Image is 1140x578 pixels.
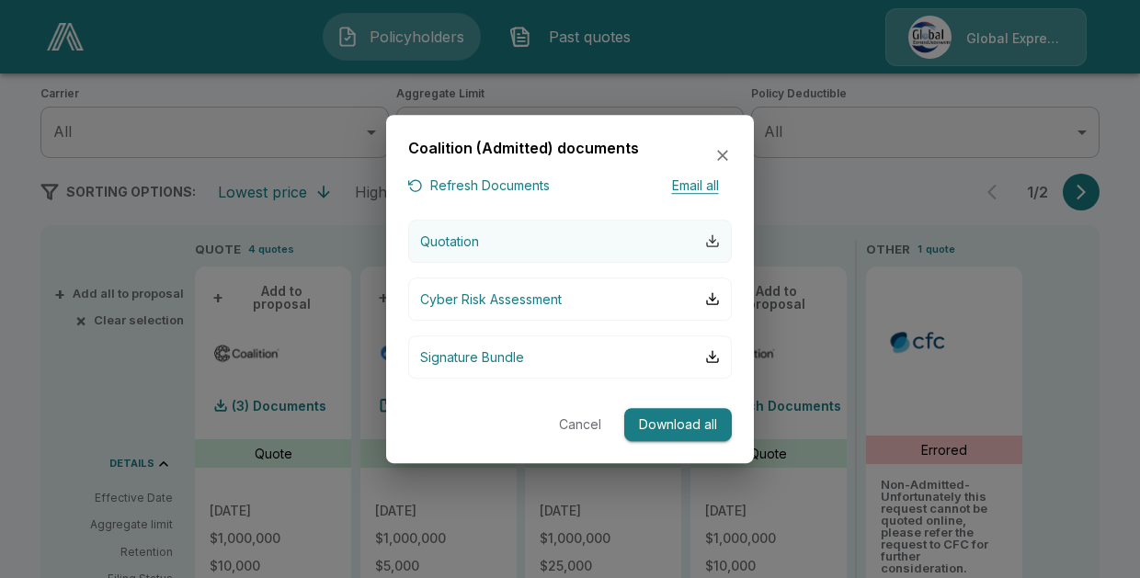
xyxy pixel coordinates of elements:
p: Cyber Risk Assessment [420,289,562,309]
button: Refresh Documents [408,175,550,198]
button: Quotation [408,220,732,263]
button: Email all [658,175,732,198]
button: Download all [624,408,732,442]
p: Quotation [420,232,479,251]
iframe: Chat Widget [1048,490,1140,578]
button: Signature Bundle [408,335,732,379]
button: Cyber Risk Assessment [408,278,732,321]
button: Cancel [551,408,610,442]
p: Signature Bundle [420,347,524,367]
h6: Coalition (Admitted) documents [408,137,639,161]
